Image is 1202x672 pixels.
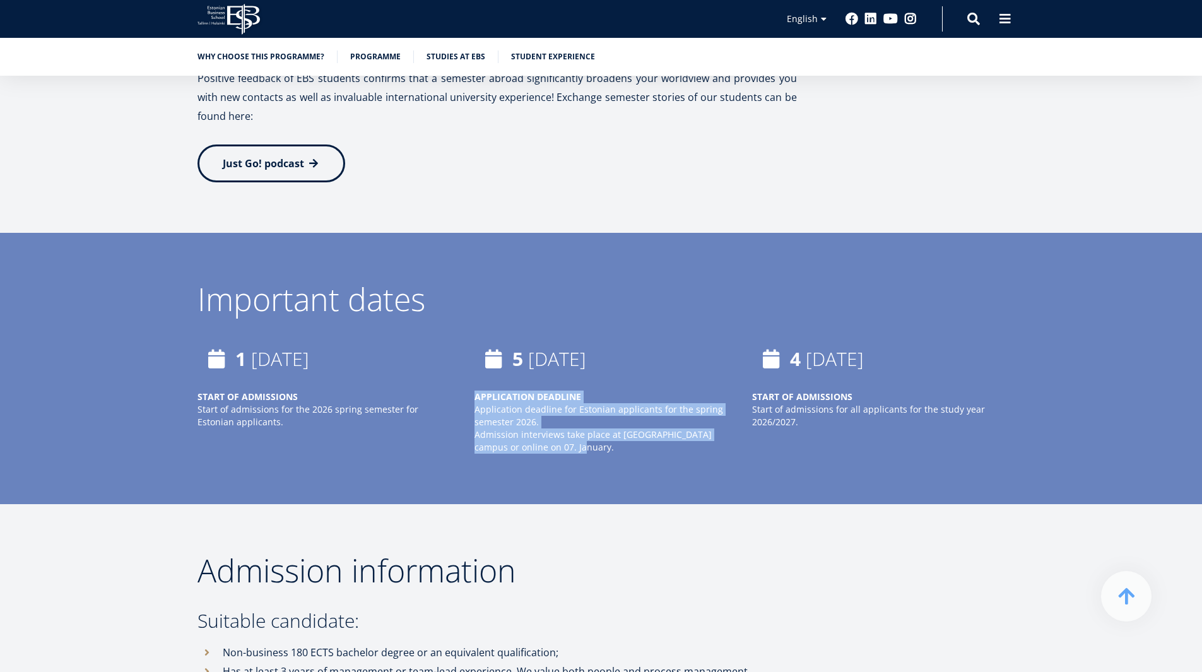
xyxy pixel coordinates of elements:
[300,1,340,12] span: Last Name
[427,50,485,63] a: Studies at EBS
[512,346,523,372] strong: 5
[197,391,298,403] strong: START OF ADMISSIONS
[3,209,11,217] input: Technology Innovation MBA
[15,175,117,187] span: One-year MBA (in Estonian)
[806,346,864,372] time: [DATE]
[3,176,11,184] input: One-year MBA (in Estonian)
[197,50,324,63] a: Why choose this programme?
[752,391,852,403] strong: START OF ADMISSIONS
[197,144,345,182] a: Just Go! podcast
[350,50,401,63] a: Programme
[197,555,797,586] h2: Admission information
[846,13,858,25] a: Facebook
[235,346,246,372] strong: 1
[474,391,581,403] strong: APPLICATION DEADLINE
[197,283,1005,315] div: Important dates
[223,643,797,662] p: Non-business 180 ECTS bachelor degree or an equivalent qualification;
[790,346,801,372] strong: 4
[251,346,309,372] time: [DATE]
[197,611,797,630] h3: Suitable candidate:
[864,13,877,25] a: Linkedin
[474,428,727,454] p: Admission interviews take place at [GEOGRAPHIC_DATA] campus or online on 07. January.
[511,50,595,63] a: Student experience
[15,192,69,203] span: Two-year MBA
[883,13,898,25] a: Youtube
[197,69,797,126] p: Positive feedback of EBS students confirms that a semester abroad significantly broadens your wor...
[752,403,985,428] i: Start of admissions for all applicants for the study year 2026/2027.
[15,208,121,220] span: Technology Innovation MBA
[197,403,450,441] p: Start of admissions for the 2026 spring semester for Estonian applicants.
[474,391,727,428] p: Application deadline for Estonian applicants for the spring semester 2026.
[904,13,917,25] a: Instagram
[528,346,586,372] time: [DATE]
[223,156,304,170] span: Just Go! podcast
[3,192,11,201] input: Two-year MBA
